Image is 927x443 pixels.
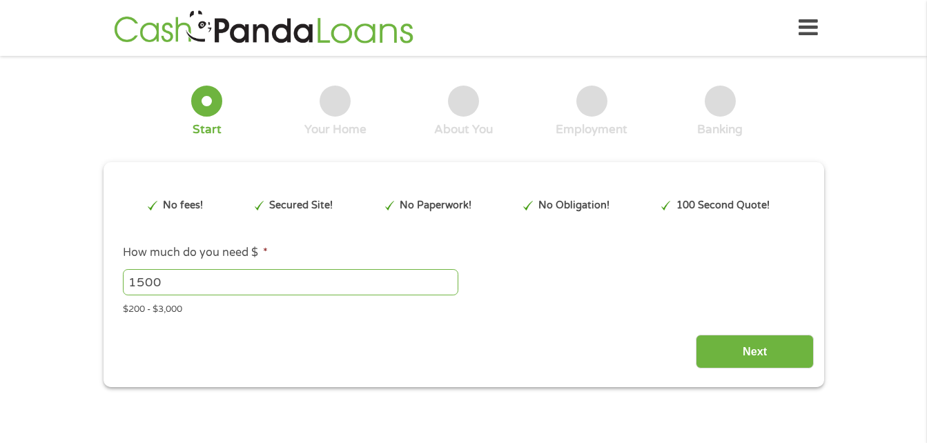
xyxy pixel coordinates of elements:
[538,198,609,213] p: No Obligation!
[434,122,493,137] div: About You
[110,8,418,48] img: GetLoanNow Logo
[269,198,333,213] p: Secured Site!
[697,122,743,137] div: Banking
[163,198,203,213] p: No fees!
[123,298,803,317] div: $200 - $3,000
[556,122,627,137] div: Employment
[193,122,222,137] div: Start
[123,246,268,260] label: How much do you need $
[676,198,770,213] p: 100 Second Quote!
[304,122,367,137] div: Your Home
[400,198,471,213] p: No Paperwork!
[696,335,814,368] input: Next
